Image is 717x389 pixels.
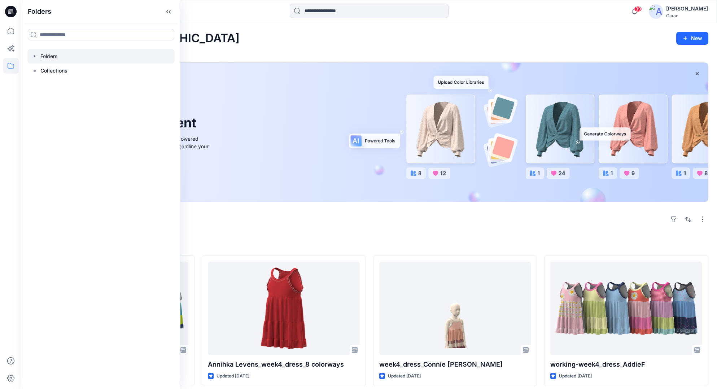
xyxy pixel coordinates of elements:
p: Updated [DATE] [559,372,592,380]
h4: Styles [30,240,708,248]
p: Updated [DATE] [388,372,421,380]
p: Annihka Levens_week4_dress_8 colorways [208,359,360,370]
span: 30 [634,6,642,12]
p: week4_dress_Connie [PERSON_NAME] [379,359,531,370]
a: Annihka Levens_week4_dress_8 colorways [208,262,360,355]
a: week4_dress_Connie De La Cruz [379,262,531,355]
p: Collections [40,66,67,75]
p: Updated [DATE] [217,372,249,380]
a: working-week4_dress_AddieF [550,262,702,355]
div: Garan [666,13,708,18]
button: New [676,32,708,45]
img: avatar [649,4,663,19]
div: [PERSON_NAME] [666,4,708,13]
p: working-week4_dress_AddieF [550,359,702,370]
